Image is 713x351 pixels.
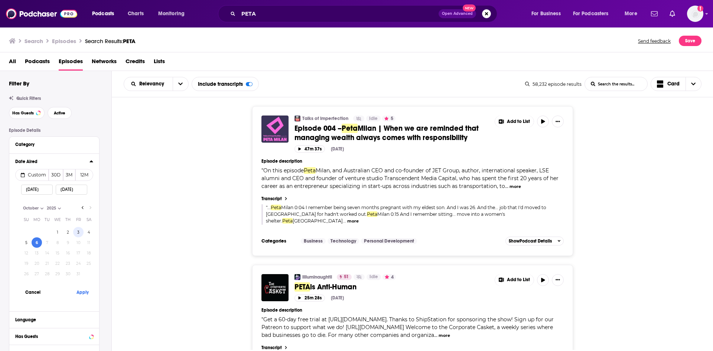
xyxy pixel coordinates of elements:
[679,36,701,46] button: Save
[84,227,94,237] button: 4
[294,282,310,292] span: PETA
[49,169,63,181] button: 30D
[52,212,63,227] th: Wednesday
[42,258,52,269] button: 21
[263,167,304,174] span: On this episode
[73,248,84,258] button: 17
[294,295,325,302] button: 25m 28s
[687,6,703,22] span: Logged in as WesBurdett
[266,211,505,224] span: Milan 0:15 And I remember sitting... move into a women's shelter.
[261,345,564,350] a: Transcript
[507,119,530,124] span: Add to List
[619,8,647,20] button: open menu
[261,167,559,189] span: Milan, and Australian CEO and co-founder of JET Group, author, international speaker, LSE alumni ...
[225,5,504,22] div: Search podcasts, credits, & more...
[526,8,570,20] button: open menu
[42,237,52,248] button: 7
[87,8,124,20] button: open menu
[310,282,356,292] span: is Anti-Human
[128,9,144,19] span: Charts
[22,285,44,299] button: Cancel
[293,218,343,224] span: [GEOGRAPHIC_DATA]
[261,196,564,201] a: Transcript
[15,331,93,341] button: Has Guests
[9,80,29,87] h2: Filter By
[54,111,65,115] span: Active
[52,227,63,237] button: 1
[342,124,358,133] span: Peta
[139,81,167,87] span: Relevancy
[294,116,300,121] a: Talks of imperfection
[84,212,94,227] th: Saturday
[337,274,352,280] a: 51
[302,274,332,280] a: iilluminaughtii
[73,258,84,269] button: 24
[266,205,546,224] a: "...PetaMilan 0:04 I remember being seven months pregnant with my eldest son. And I was 26. And t...
[75,169,93,181] button: 12M
[15,159,85,164] div: Date Aired
[15,315,93,324] button: Language
[625,9,637,19] span: More
[6,7,77,21] img: Podchaser - Follow, Share and Rate Podcasts
[126,55,145,71] a: Credits
[495,116,534,127] button: Show More Button
[261,159,564,164] h4: Episode description
[92,55,117,71] a: Networks
[304,167,316,174] span: Peta
[192,77,259,91] div: Include transcripts
[369,273,378,281] span: Idle
[361,238,417,244] a: Personal Development
[9,128,100,133] p: Episode Details
[9,55,16,71] span: All
[84,248,94,258] button: 18
[651,77,702,91] h2: Choose View
[261,274,289,301] img: PETA is Anti-Human
[52,248,63,258] button: 15
[92,9,114,19] span: Podcasts
[238,8,439,20] input: Search podcasts, credits, & more...
[261,316,554,338] span: Get a 60-day free trial at [URL][DOMAIN_NAME]. Thanks to ShipStation for sponsoring the show! Sig...
[382,274,396,280] button: 4
[32,269,42,279] button: 27
[366,116,381,121] a: Idle
[261,238,295,244] h3: Categories
[302,116,348,121] a: Talks of imperfection
[32,258,42,269] button: 20
[261,116,289,143] img: Episode 004 – Peta Milan | When we are reminded that managing wealth always comes with responsibi...
[56,185,87,195] input: End Date
[63,212,73,227] th: Thursday
[505,237,564,246] button: ShowPodcast Details
[21,269,32,279] button: 26
[266,205,546,224] span: "
[52,258,63,269] button: 22
[25,55,50,71] a: Podcasts
[85,38,136,45] div: Search Results:
[85,38,136,45] a: Search Results:PETA
[552,274,564,286] button: Show More Button
[261,345,282,350] h4: Transcript
[282,218,293,224] span: Peta
[331,295,344,300] div: [DATE]
[294,124,342,133] span: Episode 004 –
[367,274,381,280] a: Idle
[73,227,84,237] button: 3
[261,316,554,338] span: "
[15,140,93,149] button: Category
[343,218,346,224] span: ...
[294,274,300,280] img: iilluminaughtii
[552,116,564,127] button: Show More Button
[261,196,282,201] h4: Transcript
[507,277,530,283] span: Add to List
[301,238,326,244] a: Business
[328,238,359,244] a: Technology
[153,8,194,20] button: open menu
[21,212,32,227] th: Sunday
[32,212,42,227] th: Monday
[463,4,476,12] span: New
[32,237,42,248] button: 6
[347,218,359,224] button: more
[42,212,52,227] th: Tuesday
[294,124,489,142] a: Episode 004 –PetaMilan | When we are reminded that managing wealth always comes with responsibility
